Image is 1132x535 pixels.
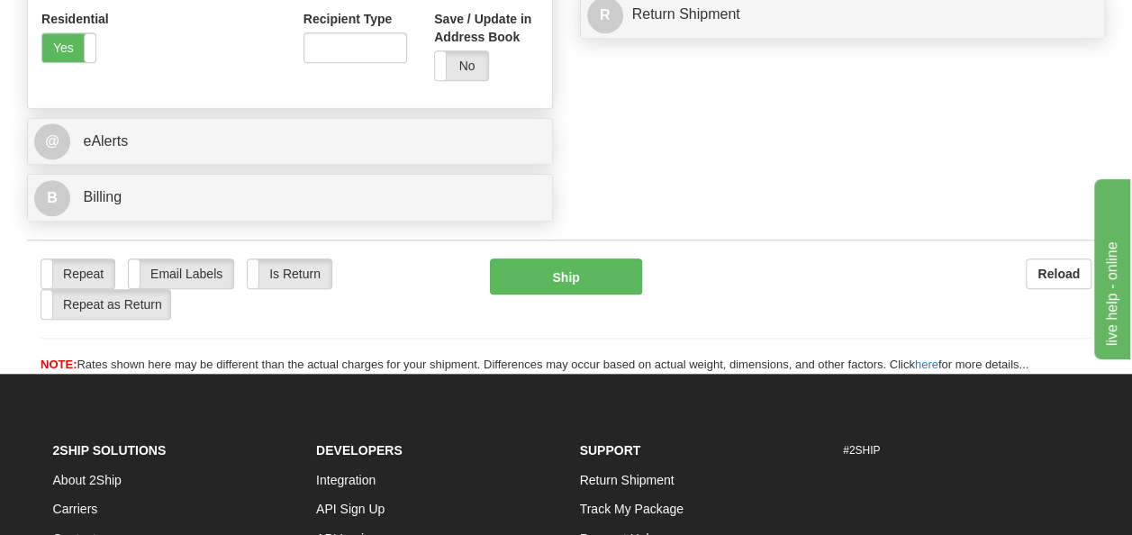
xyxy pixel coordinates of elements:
a: API Sign Up [316,502,385,516]
strong: Developers [316,443,403,458]
strong: 2Ship Solutions [53,443,167,458]
a: B Billing [34,179,546,216]
span: eAlerts [83,133,128,149]
label: Email Labels [129,259,233,288]
a: Carriers [53,502,98,516]
a: Integration [316,473,376,487]
label: No [435,51,488,80]
button: Reload [1026,258,1091,289]
div: Rates shown here may be different than the actual charges for your shipment. Differences may occu... [27,357,1105,374]
span: @ [34,123,70,159]
iframe: chat widget [1091,176,1130,359]
label: Repeat [41,259,114,288]
label: Yes [42,33,95,62]
span: Billing [83,189,122,204]
button: Ship [490,258,643,295]
a: About 2Ship [53,473,122,487]
a: @ eAlerts [34,123,546,160]
h6: #2SHIP [843,445,1080,457]
a: here [915,358,938,371]
label: Repeat as Return [41,290,170,319]
strong: Support [580,443,641,458]
div: live help - online [14,11,167,32]
a: Track My Package [580,502,684,516]
a: Return Shipment [580,473,675,487]
span: NOTE: [41,358,77,371]
b: Reload [1037,267,1080,281]
label: Save / Update in Address Book [434,10,538,46]
label: Is Return [248,259,331,288]
label: Recipient Type [303,10,393,28]
span: B [34,180,70,216]
label: Residential [41,10,102,28]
